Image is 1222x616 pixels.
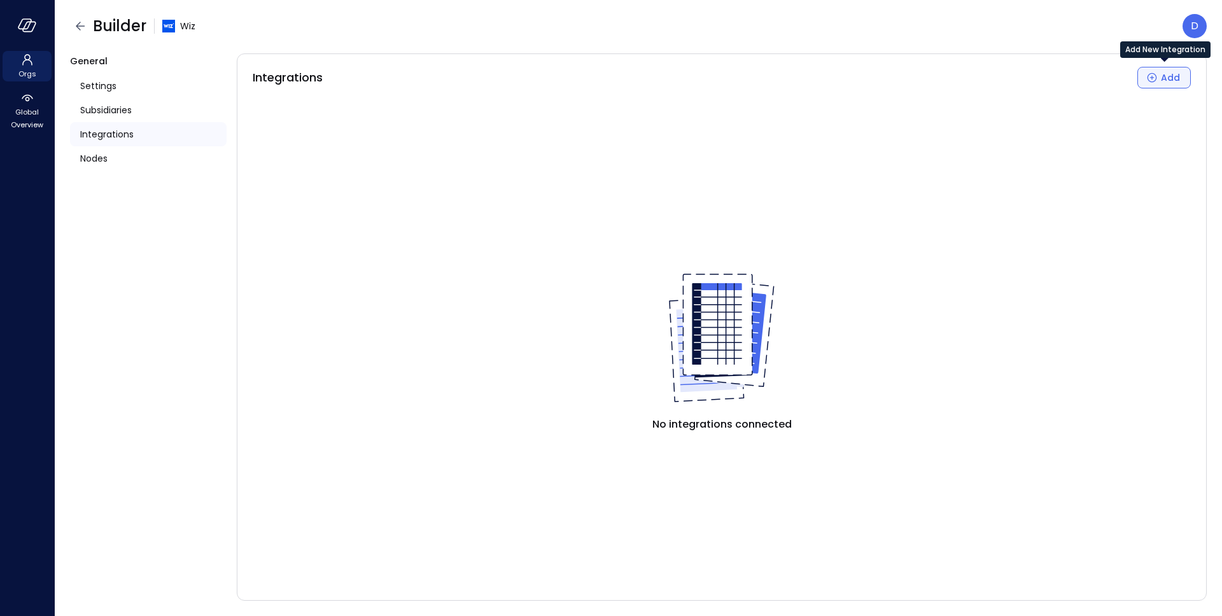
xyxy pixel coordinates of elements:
[1120,41,1211,58] div: Add New Integration
[80,151,108,165] span: Nodes
[1191,18,1198,34] p: D
[8,106,46,131] span: Global Overview
[1137,67,1191,88] div: Add New Integration
[1137,67,1191,88] button: Add
[3,89,52,132] div: Global Overview
[162,20,175,32] img: cfcvbyzhwvtbhao628kj
[180,19,195,33] span: Wiz
[1161,70,1180,86] div: Add
[70,146,227,171] a: Nodes
[70,74,227,98] a: Settings
[3,51,52,81] div: Orgs
[652,417,792,432] span: No integrations connected
[80,79,116,93] span: Settings
[70,122,227,146] a: Integrations
[80,103,132,117] span: Subsidiaries
[93,16,146,36] span: Builder
[70,55,108,67] span: General
[80,127,134,141] span: Integrations
[1183,14,1207,38] div: Dudu
[18,67,36,80] span: Orgs
[70,98,227,122] a: Subsidiaries
[253,69,323,86] span: Integrations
